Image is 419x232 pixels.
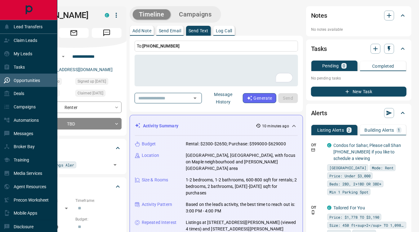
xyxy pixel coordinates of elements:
[142,43,180,48] span: [PHONE_NUMBER]
[322,64,339,68] p: Pending
[262,123,289,129] p: 10 minutes ago
[311,87,407,97] button: New Task
[372,64,394,68] p: Completed
[132,29,151,33] p: Add Note
[311,41,407,56] div: Tasks
[159,29,181,33] p: Send Email
[186,177,298,196] p: 1-2 bedrooms, 1-2 bathrooms, 600-800 sqft for rentals; 2 bedrooms, 2 bathrooms, [DATE]-[DATE] sqf...
[26,102,122,113] div: Renter
[329,214,379,220] span: Price: $1,778 TO $3,190
[317,128,344,132] p: Listing Alerts
[311,148,315,152] svg: Email
[329,189,368,195] span: Min 1 Parking Spot
[311,210,315,215] svg: Push Notification Only
[186,141,286,147] p: Rental: $2300-$2650; Purchase: $599000-$629000
[26,141,122,156] div: Tags
[204,89,243,107] button: Message History
[133,9,171,20] button: Timeline
[311,27,407,32] p: No notes available
[75,198,122,203] p: Timeframe:
[311,205,323,210] p: Off
[135,120,298,132] div: Activity Summary10 minutes ago
[311,142,323,148] p: Off
[75,78,122,87] div: Sun May 07 2023
[216,29,232,33] p: Log Call
[189,29,208,33] p: Send Text
[26,179,122,194] div: Criteria
[333,143,401,161] a: Condos for Sahar, Please call Shan [PHONE_NUMBER] if you like to schedule a viewing
[78,78,106,84] span: Signed up [DATE]
[329,181,381,187] span: Beds: 2BD, 2+1BD OR 3BD+
[311,74,407,83] p: No pending tasks
[329,165,366,171] span: [GEOGRAPHIC_DATA]
[78,90,103,96] span: Claimed [DATE]
[139,57,294,84] textarea: To enrich screen reader interactions, please activate Accessibility in Grammarly extension settings
[111,161,119,169] button: Open
[142,177,168,183] p: Size & Rooms
[143,123,178,129] p: Activity Summary
[327,206,332,210] div: condos.ca
[26,10,96,20] h1: [PERSON_NAME]
[43,67,113,72] a: [EMAIL_ADDRESS][DOMAIN_NAME]
[186,201,298,214] p: Based on the lead's activity, the best time to reach out is: 3:00 PM - 4:00 PM
[398,128,400,132] p: 1
[311,106,407,121] div: Alerts
[105,13,109,17] div: condos.ca
[343,64,345,68] p: 0
[329,222,404,228] span: Size: 450 ft<sup>2</sup> TO 1,098 ft<sup>2</sup>
[372,165,394,171] span: Mode: Rent
[311,8,407,23] div: Notes
[327,143,332,148] div: condos.ca
[243,93,276,103] button: Generate
[142,201,172,208] p: Activity Pattern
[60,53,67,60] button: Open
[329,173,371,179] span: Price: Under $3,000
[333,205,365,210] a: Tailored For You
[75,216,122,222] p: Budget:
[348,128,350,132] p: 2
[365,128,394,132] p: Building Alerts
[142,152,159,159] p: Location
[26,118,122,130] div: TBD
[142,219,176,226] p: Repeated Interest
[311,11,327,20] h2: Notes
[311,108,327,118] h2: Alerts
[92,28,122,38] span: Message
[186,152,298,172] p: [GEOGRAPHIC_DATA], [GEOGRAPHIC_DATA], with focus on Maple neighbourhood and [PERSON_NAME][GEOGRAP...
[142,141,156,147] p: Budget
[311,44,327,54] h2: Tasks
[135,41,298,52] p: To:
[173,9,218,20] button: Campaigns
[191,94,199,102] button: Open
[59,28,89,38] span: Email
[75,90,122,98] div: Wed Sep 10 2025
